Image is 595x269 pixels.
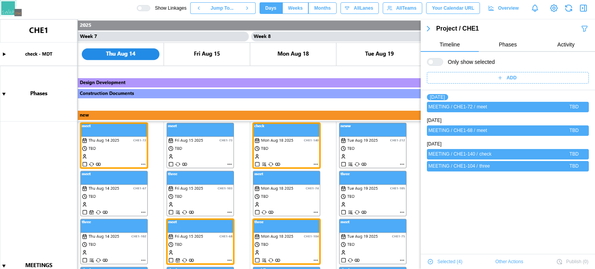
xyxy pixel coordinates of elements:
span: Phases [499,42,517,47]
div: TBD [569,163,579,170]
span: Your Calendar URL [432,3,474,14]
div: meet [477,127,568,134]
span: Overview [498,3,519,14]
span: All Lanes [354,3,373,14]
div: meet [477,103,568,111]
button: Selected (4) [427,256,463,267]
div: TBD [569,151,579,158]
a: [DATE] [427,140,442,148]
div: TBD [569,127,579,134]
span: Weeks [288,3,303,14]
span: Show Linkages [150,5,186,11]
a: Notifications [528,2,542,15]
span: ADD [507,72,517,83]
span: Jump To... [211,3,234,14]
span: Other Actions [495,256,523,267]
span: Selected ( 4 ) [437,256,463,267]
button: Filter [580,24,589,33]
span: Activity [557,42,574,47]
a: View Project [549,3,559,14]
div: MEETING / CHE1-104 / [428,163,478,170]
button: Close Drawer [578,3,589,14]
div: Project / CHE1 [436,24,580,34]
div: MEETING / CHE1-140 / [428,151,478,158]
div: MEETING / CHE1-72 / [428,103,475,111]
button: Refresh Grid [563,3,574,14]
div: TBD [569,103,579,111]
span: Days [265,3,277,14]
a: [DATE] [430,94,445,100]
span: All Teams [396,3,416,14]
span: Only show selected [443,58,495,66]
div: check [479,151,568,158]
a: [DATE] [427,117,442,124]
span: Months [314,3,331,14]
div: three [479,163,568,170]
span: Timeline [440,42,460,47]
button: Other Actions [495,256,524,267]
div: MEETING / CHE1-68 / [428,127,475,134]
